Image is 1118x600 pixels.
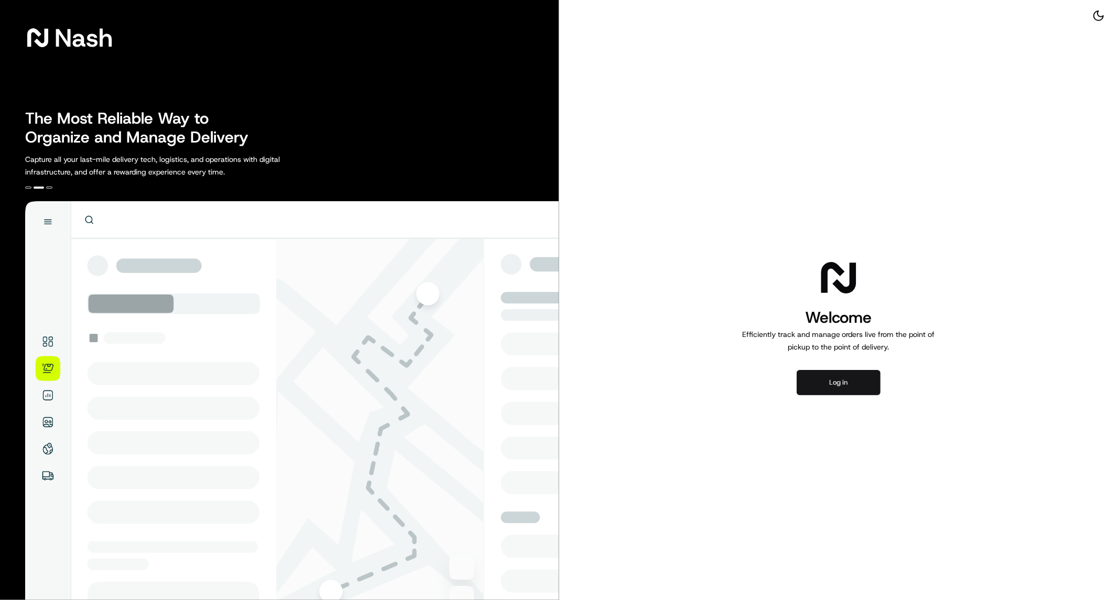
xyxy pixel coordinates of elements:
[738,307,939,328] h1: Welcome
[55,27,113,48] span: Nash
[25,109,260,147] h2: The Most Reliable Way to Organize and Manage Delivery
[25,153,327,178] p: Capture all your last-mile delivery tech, logistics, and operations with digital infrastructure, ...
[797,370,881,395] button: Log in
[738,328,939,353] p: Efficiently track and manage orders live from the point of pickup to the point of delivery.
